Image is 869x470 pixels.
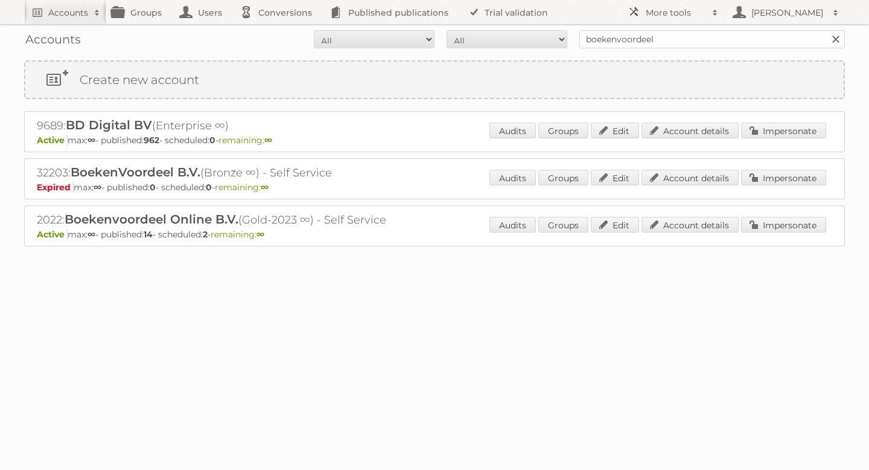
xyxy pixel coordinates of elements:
span: remaining: [211,229,264,240]
a: Groups [538,123,588,138]
strong: ∞ [94,182,101,193]
a: Edit [591,123,639,138]
strong: 2 [203,229,208,240]
span: Active [37,229,68,240]
h2: 32203: (Bronze ∞) - Self Service [37,165,459,181]
h2: [PERSON_NAME] [748,7,827,19]
h2: More tools [646,7,706,19]
a: Groups [538,170,588,185]
p: max: - published: - scheduled: - [37,135,832,146]
a: Create new account [25,62,844,98]
p: max: - published: - scheduled: - [37,182,832,193]
h2: 2022: (Gold-2023 ∞) - Self Service [37,212,459,228]
strong: ∞ [88,135,95,146]
a: Audits [489,123,536,138]
a: Impersonate [741,217,826,233]
a: Impersonate [741,123,826,138]
a: Edit [591,217,639,233]
h2: Accounts [48,7,88,19]
a: Groups [538,217,588,233]
span: Expired [37,182,74,193]
a: Audits [489,217,536,233]
strong: 962 [144,135,159,146]
strong: 14 [144,229,153,240]
h2: 9689: (Enterprise ∞) [37,118,459,134]
strong: 0 [206,182,212,193]
strong: ∞ [261,182,269,193]
a: Account details [641,123,739,138]
span: BD Digital BV [66,118,152,132]
p: max: - published: - scheduled: - [37,229,832,240]
span: Boekenvoordeel Online B.V. [65,212,238,227]
a: Edit [591,170,639,185]
a: Account details [641,217,739,233]
strong: ∞ [88,229,95,240]
strong: ∞ [256,229,264,240]
a: Account details [641,170,739,185]
span: Active [37,135,68,146]
span: remaining: [215,182,269,193]
strong: 0 [209,135,215,146]
span: BoekenVoordeel B.V. [71,165,200,179]
strong: 0 [150,182,156,193]
a: Impersonate [741,170,826,185]
span: remaining: [218,135,272,146]
strong: ∞ [264,135,272,146]
a: Audits [489,170,536,185]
